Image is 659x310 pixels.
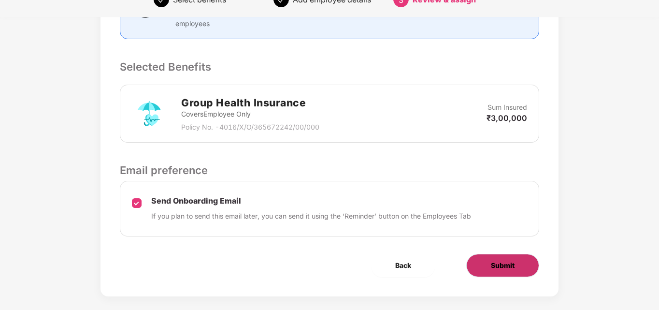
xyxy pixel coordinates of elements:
p: ₹3,00,000 [487,113,527,123]
button: Back [371,254,435,277]
p: Policy No. - 4016/X/O/365672242/00/000 [181,122,319,133]
h2: Group Health Insurance [181,95,319,111]
span: Submit [491,260,515,271]
p: Covers Employee Only [181,109,319,119]
p: Sum Insured [487,102,527,113]
span: Back [395,260,411,271]
button: Submit [466,254,539,277]
img: svg+xml;base64,PHN2ZyB4bWxucz0iaHR0cDovL3d3dy53My5vcmcvMjAwMC9zdmciIHdpZHRoPSI3MiIgaGVpZ2h0PSI3Mi... [132,96,167,131]
p: Send Onboarding Email [151,196,471,206]
p: If you plan to send this email later, you can send it using the ‘Reminder’ button on the Employee... [151,211,471,221]
p: Selected Benefits [120,59,539,75]
p: Email preference [120,162,539,178]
